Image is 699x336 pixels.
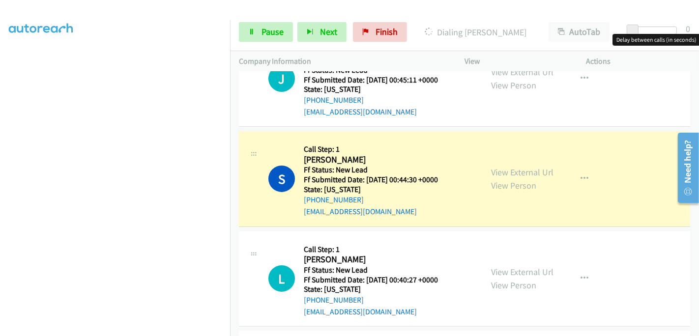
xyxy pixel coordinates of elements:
h5: Ff Submitted Date: [DATE] 00:45:11 +0000 [304,75,450,85]
h5: Call Step: 1 [304,245,450,254]
button: AutoTab [549,22,610,42]
a: [PHONE_NUMBER] [304,95,364,105]
h1: J [268,65,295,92]
h5: Ff Submitted Date: [DATE] 00:40:27 +0000 [304,275,450,285]
p: Dialing [PERSON_NAME] [420,26,531,39]
a: View Person [491,80,536,91]
h1: S [268,166,295,192]
a: [EMAIL_ADDRESS][DOMAIN_NAME] [304,207,417,216]
p: Company Information [239,56,447,67]
button: Next [297,22,347,42]
p: Actions [586,56,691,67]
h2: [PERSON_NAME] [304,254,450,265]
a: Finish [353,22,407,42]
h2: [PERSON_NAME] [304,154,450,166]
span: Pause [262,26,284,37]
iframe: Resource Center [671,129,699,207]
div: The call is yet to be attempted [268,65,295,92]
h5: Ff Submitted Date: [DATE] 00:44:30 +0000 [304,175,450,185]
div: The call is yet to be attempted [268,265,295,292]
a: [PHONE_NUMBER] [304,195,364,204]
div: 0 [686,22,690,35]
h5: Ff Status: New Lead [304,165,450,175]
a: View Person [491,180,536,191]
h5: State: [US_STATE] [304,84,450,94]
h5: Call Step: 1 [304,144,450,154]
a: [EMAIL_ADDRESS][DOMAIN_NAME] [304,107,417,116]
a: View External Url [491,167,553,178]
p: View [465,56,569,67]
a: [PHONE_NUMBER] [304,295,364,305]
span: Finish [376,26,398,37]
h5: Ff Status: New Lead [304,265,450,275]
a: [EMAIL_ADDRESS][DOMAIN_NAME] [304,307,417,316]
a: View Person [491,280,536,291]
a: View External Url [491,66,553,78]
span: Next [320,26,337,37]
a: View External Url [491,266,553,278]
a: Pause [239,22,293,42]
h5: State: [US_STATE] [304,284,450,294]
h1: L [268,265,295,292]
h5: State: [US_STATE] [304,185,450,195]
